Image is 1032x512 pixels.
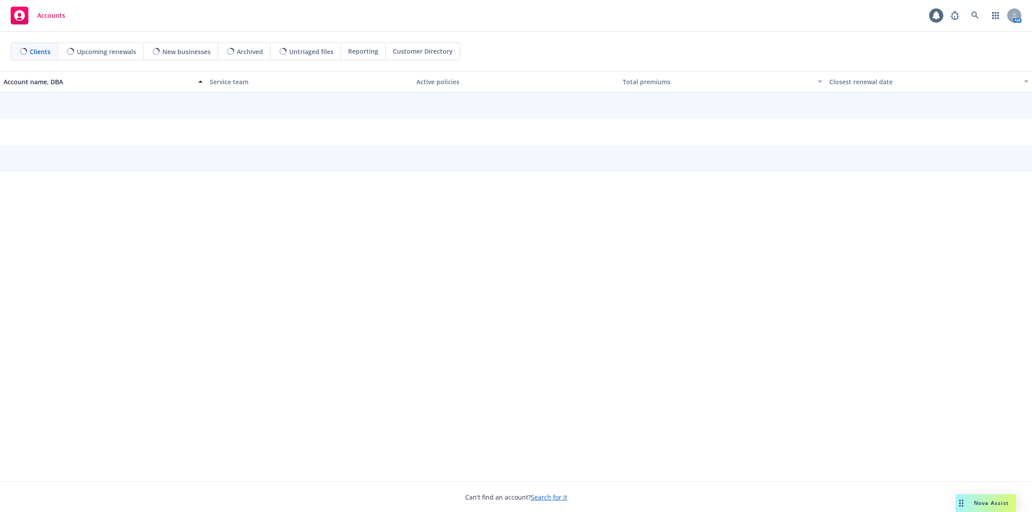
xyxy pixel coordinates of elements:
[829,77,1019,86] div: Closest renewal date
[413,71,619,92] button: Active policies
[619,71,825,92] button: Total premiums
[37,12,65,19] span: Accounts
[416,77,616,86] div: Active policies
[956,494,967,512] div: Drag to move
[348,47,378,56] span: Reporting
[974,499,1009,507] span: Nova Assist
[4,77,193,86] div: Account name, DBA
[956,494,1016,512] button: Nova Assist
[826,71,1032,92] button: Closest renewal date
[206,71,412,92] button: Service team
[393,47,453,56] span: Customer Directory
[623,77,812,86] div: Total premiums
[7,3,69,28] a: Accounts
[77,47,136,56] span: Upcoming renewals
[289,47,334,56] span: Untriaged files
[30,47,51,56] span: Clients
[210,77,409,86] div: Service team
[531,493,567,501] a: Search for it
[966,7,984,24] a: Search
[237,47,263,56] span: Archived
[162,47,211,56] span: New businesses
[987,7,1005,24] a: Switch app
[946,7,964,24] a: Report a Bug
[465,492,567,502] span: Can't find an account?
